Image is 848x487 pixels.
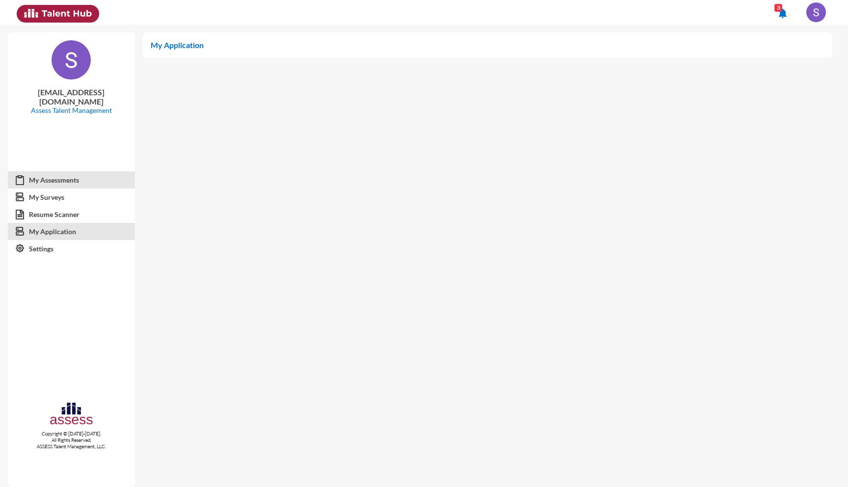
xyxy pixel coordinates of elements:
a: Resume Scanner [8,206,135,223]
p: My Application [151,40,824,50]
a: My Surveys [8,189,135,206]
a: My Application [8,223,135,241]
a: My Assessments [8,171,135,189]
mat-icon: notifications [777,7,789,19]
a: Settings [8,240,135,258]
p: Assess Talent Management [16,106,127,114]
img: assesscompany-logo.png [49,401,94,429]
img: ACg8ocLdtn-GQ0pKL4nzkHTQyqyt5Gr5yW1TyyA9NGXjM88h2lyOYsvO=s96-c [52,40,91,80]
div: 3 [774,4,782,12]
p: [EMAIL_ADDRESS][DOMAIN_NAME] [16,87,127,106]
p: Copyright © [DATE]-[DATE]. All Rights Reserved. ASSESS Talent Management, LLC. [8,431,135,450]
